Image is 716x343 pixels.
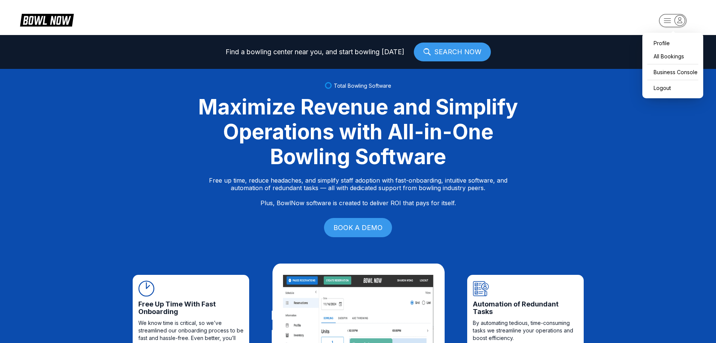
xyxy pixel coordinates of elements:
[473,300,578,316] span: Automation of Redundant Tasks
[414,43,491,61] a: SEARCH NOW
[473,319,578,342] span: By automating tedious, time-consuming tasks we streamline your operations and boost efficiency.
[646,66,699,79] a: Business Console
[646,37,699,50] a: Profile
[189,95,527,169] div: Maximize Revenue and Simplify Operations with All-in-One Bowling Software
[138,300,244,316] span: Free Up Time With Fast Onboarding
[646,81,673,95] button: Logout
[209,177,507,207] p: Free up time, reduce headaches, and simplify staff adoption with fast-onboarding, intuitive softw...
[646,50,699,63] a: All Bookings
[324,218,392,237] a: BOOK A DEMO
[334,82,391,89] span: Total Bowling Software
[226,48,404,56] span: Find a bowling center near you, and start bowling [DATE]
